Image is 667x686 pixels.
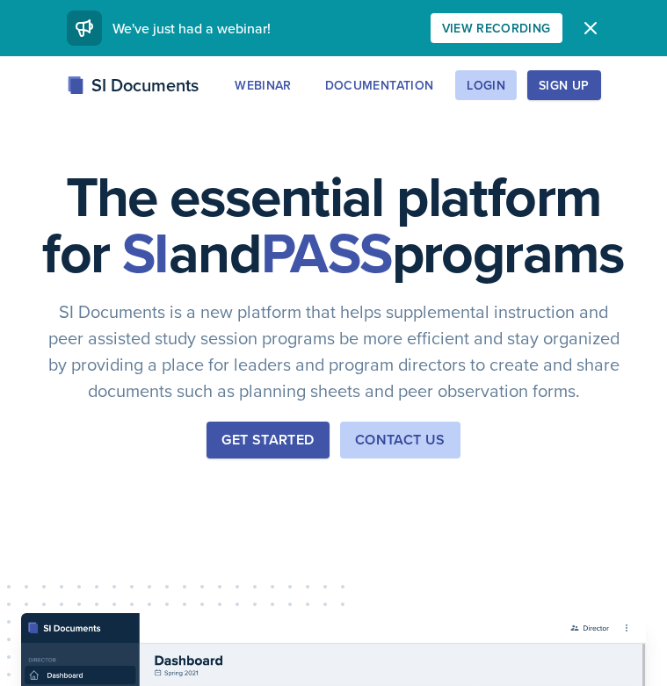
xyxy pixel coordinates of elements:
div: Sign Up [539,78,589,92]
span: We've just had a webinar! [112,18,271,38]
div: Contact Us [355,430,446,451]
button: Contact Us [340,422,460,459]
button: Webinar [223,70,302,100]
div: Documentation [325,78,434,92]
button: Documentation [314,70,446,100]
button: Login [455,70,517,100]
div: Login [467,78,505,92]
button: View Recording [431,13,562,43]
button: Get Started [207,422,329,459]
div: SI Documents [67,72,199,98]
div: View Recording [442,21,551,35]
div: Get Started [221,430,314,451]
div: Webinar [235,78,291,92]
button: Sign Up [527,70,600,100]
